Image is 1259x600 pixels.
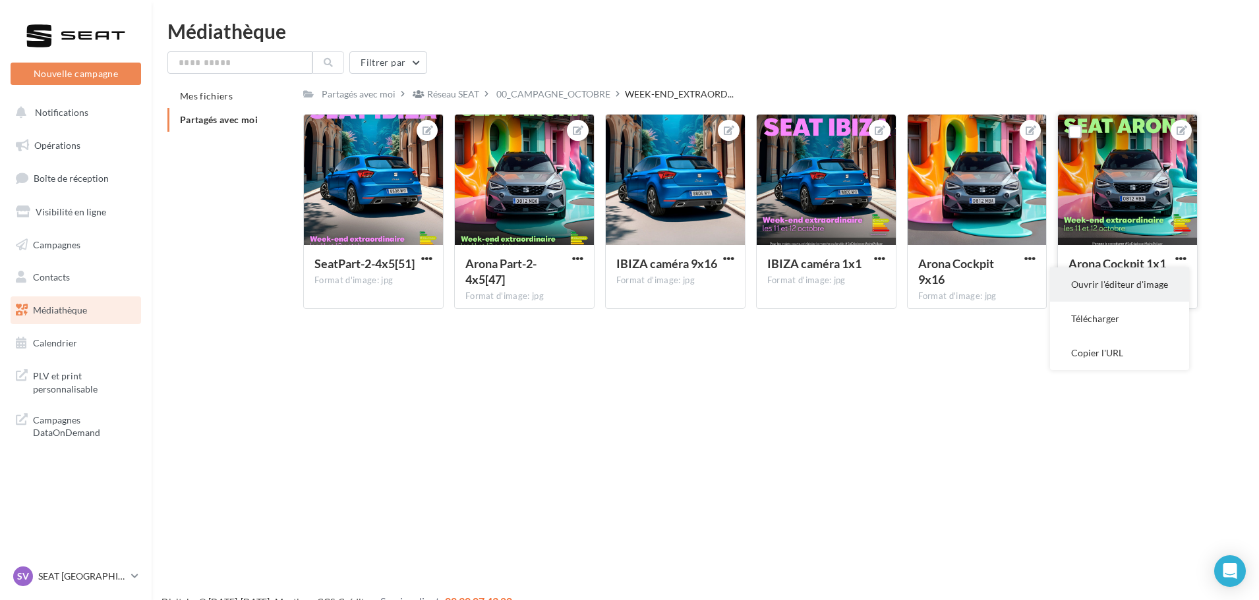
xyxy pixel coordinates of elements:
div: Format d'image: jpg [465,290,583,302]
a: Médiathèque [8,296,144,324]
span: IBIZA caméra 9x16 [616,256,717,271]
p: SEAT [GEOGRAPHIC_DATA] [38,570,126,583]
a: Campagnes DataOnDemand [8,406,144,445]
div: Format d'image: jpg [616,275,734,286]
span: SV [17,570,29,583]
a: Contacts [8,263,144,291]
span: Contacts [33,271,70,283]
span: WEEK-END_EXTRAORD... [625,88,734,101]
button: Filtrer par [349,51,427,74]
div: 00_CAMPAGNE_OCTOBRE [496,88,610,101]
span: Opérations [34,140,80,151]
span: Campagnes [33,238,80,250]
div: Médiathèque [167,21,1243,41]
span: Mes fichiers [180,90,233,101]
span: Arona Part-2-4x5[47] [465,256,537,286]
div: Partagés avec moi [322,88,395,101]
span: Boîte de réception [34,173,109,184]
span: Arona Cockpit 1x1 [1069,256,1166,271]
div: Format d'image: jpg [767,275,885,286]
span: IBIZA caméra 1x1 [767,256,862,271]
a: Calendrier [8,329,144,357]
a: SV SEAT [GEOGRAPHIC_DATA] [11,564,141,589]
a: Opérations [8,132,144,159]
span: Notifications [35,107,88,118]
a: Visibilité en ligne [8,198,144,226]
span: Arona Cockpit 9x16 [918,256,994,286]
button: Nouvelle campagne [11,63,141,85]
span: Visibilité en ligne [36,206,106,217]
span: Campagnes DataOnDemand [33,411,136,439]
a: Boîte de réception [8,164,144,192]
a: Campagnes [8,231,144,259]
button: Télécharger [1050,302,1189,336]
button: Notifications [8,99,138,126]
button: Copier l'URL [1050,336,1189,370]
div: Réseau SEAT [427,88,479,101]
span: PLV et print personnalisable [33,367,136,395]
div: Format d'image: jpg [314,275,432,286]
button: Ouvrir l'éditeur d'image [1050,267,1189,302]
div: Open Intercom Messenger [1214,555,1246,587]
a: PLV et print personnalisable [8,362,144,400]
span: SeatPart-2-4x5[51] [314,256,415,271]
div: Format d'image: jpg [918,290,1036,302]
span: Calendrier [33,337,77,348]
span: Partagés avec moi [180,114,258,125]
span: Médiathèque [33,304,87,315]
